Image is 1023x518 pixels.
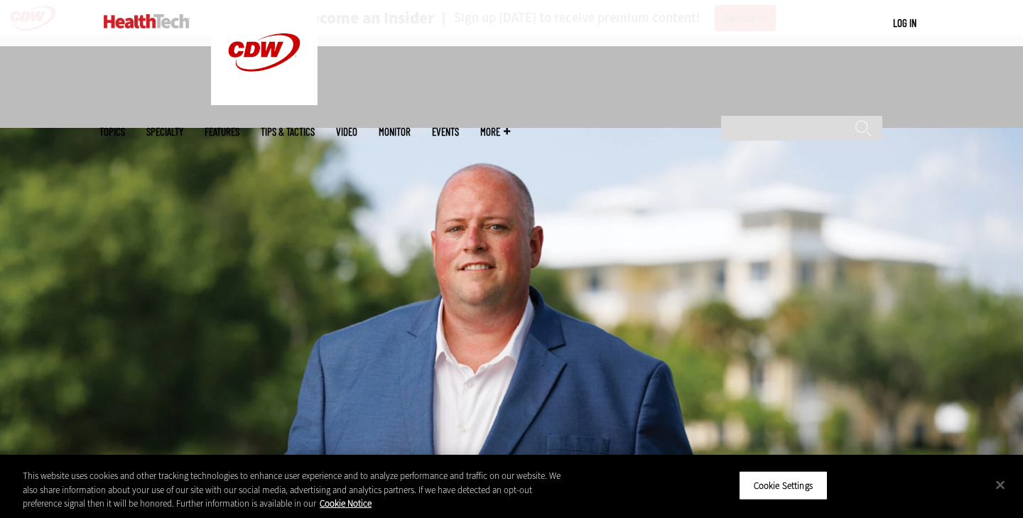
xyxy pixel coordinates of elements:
button: Cookie Settings [739,470,828,500]
button: Close [985,469,1016,500]
a: Log in [893,16,916,29]
a: More information about your privacy [320,497,372,509]
img: Home [104,14,190,28]
span: Topics [99,126,125,137]
div: This website uses cookies and other tracking technologies to enhance user experience and to analy... [23,469,563,511]
a: CDW [211,94,318,109]
a: MonITor [379,126,411,137]
span: More [480,126,510,137]
div: User menu [893,16,916,31]
span: Specialty [146,126,183,137]
a: Tips & Tactics [261,126,315,137]
a: Events [432,126,459,137]
a: Features [205,126,239,137]
a: Video [336,126,357,137]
